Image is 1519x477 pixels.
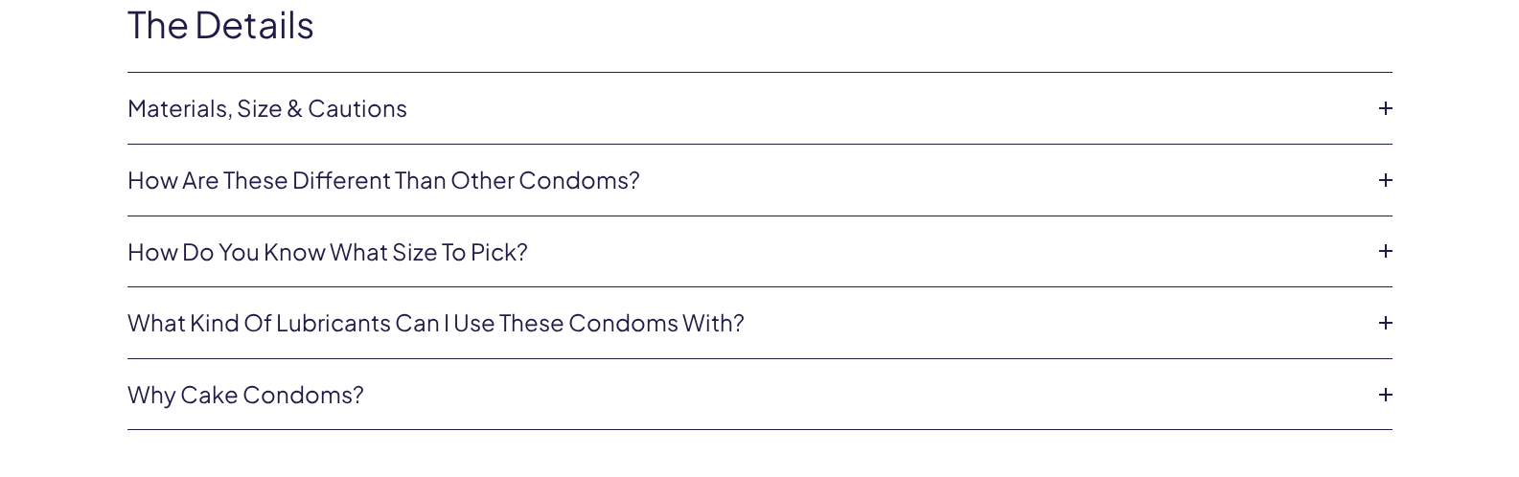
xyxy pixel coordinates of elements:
[127,164,1362,196] a: How are these different than other condoms?
[127,92,1362,125] a: Materials, Size & Cautions
[127,236,1362,268] a: How do you know what size to pick?
[127,307,1362,339] a: What kind of lubricants can I use these condoms with?
[127,378,1362,411] a: Why Cake Condoms?
[127,4,1392,44] h2: The Details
